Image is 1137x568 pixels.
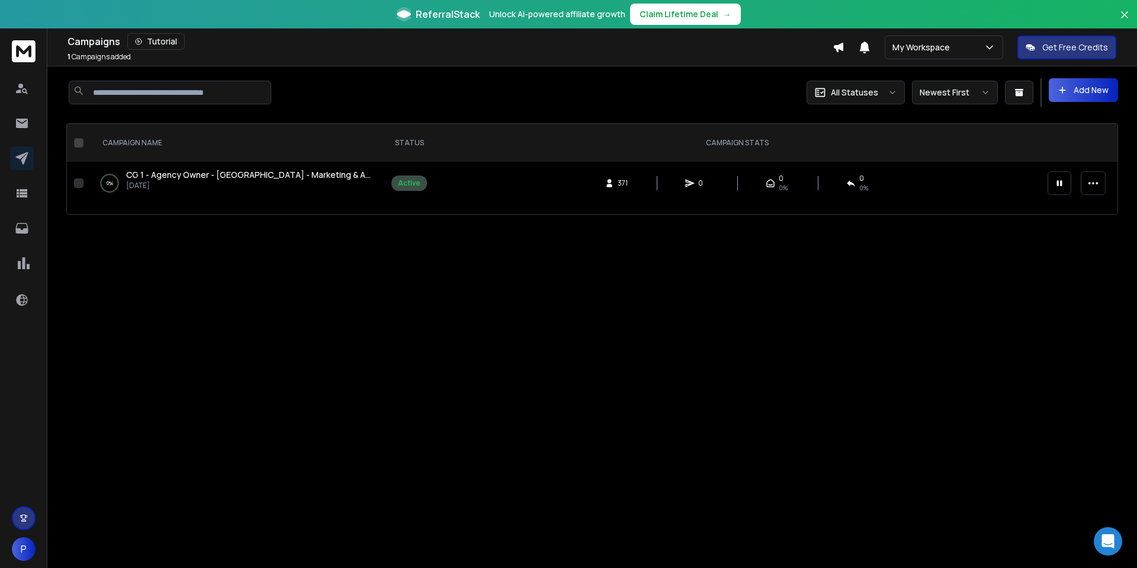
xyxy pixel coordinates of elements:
[398,178,420,188] div: Active
[126,181,372,190] p: [DATE]
[107,177,113,189] p: 0 %
[892,42,955,53] p: My Workspace
[68,33,833,50] div: Campaigns
[1017,36,1116,59] button: Get Free Credits
[434,124,1040,162] th: CAMPAIGN STATS
[618,178,629,188] span: 371
[831,87,878,98] p: All Statuses
[126,169,405,180] span: CG 1 - Agency Owner - [GEOGRAPHIC_DATA] - Marketing & Advertising
[912,81,998,104] button: Newest First
[12,537,36,561] button: P
[127,33,185,50] button: Tutorial
[1094,527,1122,556] div: Open Intercom Messenger
[416,7,480,21] span: ReferralStack
[126,169,372,181] a: CG 1 - Agency Owner - [GEOGRAPHIC_DATA] - Marketing & Advertising
[779,183,788,193] span: 0%
[859,174,864,183] span: 0
[68,52,70,62] span: 1
[384,124,434,162] th: STATUS
[630,4,741,25] button: Claim Lifetime Deal→
[88,162,384,205] td: 0%CG 1 - Agency Owner - [GEOGRAPHIC_DATA] - Marketing & Advertising[DATE]
[489,8,625,20] p: Unlock AI-powered affiliate growth
[698,178,710,188] span: 0
[859,183,868,193] span: 0%
[779,174,783,183] span: 0
[1042,42,1108,53] p: Get Free Credits
[1117,7,1132,36] button: Close banner
[1049,78,1118,102] button: Add New
[723,8,731,20] span: →
[68,52,131,62] p: Campaigns added
[88,124,384,162] th: CAMPAIGN NAME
